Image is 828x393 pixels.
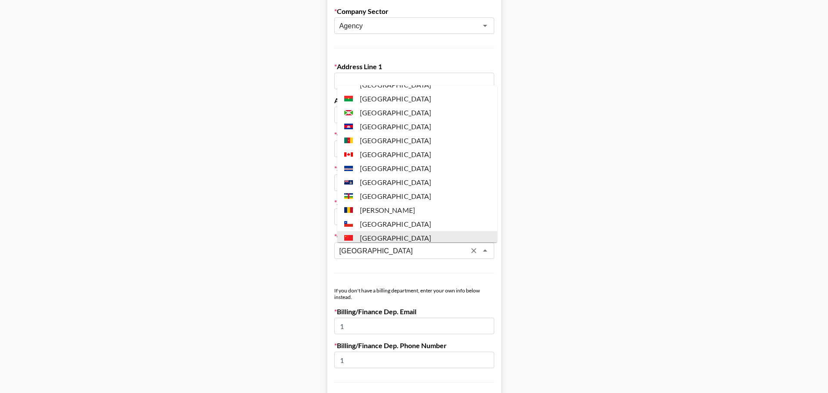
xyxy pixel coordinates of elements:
li: [GEOGRAPHIC_DATA] [337,161,497,175]
li: [GEOGRAPHIC_DATA] [337,175,497,189]
li: [GEOGRAPHIC_DATA] [337,217,497,231]
li: [GEOGRAPHIC_DATA] [337,120,497,134]
li: [GEOGRAPHIC_DATA] [337,189,497,203]
li: [GEOGRAPHIC_DATA] [337,134,497,148]
li: [GEOGRAPHIC_DATA] [337,148,497,161]
button: Clear [468,245,480,257]
label: Zip/Postal Code [334,198,494,207]
label: Address Line 1 [334,62,494,71]
div: If you don't have a billing department, enter your own info below instead. [334,287,494,300]
button: Close [479,245,491,257]
label: Country [334,232,494,241]
li: [PERSON_NAME] [337,203,497,217]
label: Company Sector [334,7,494,16]
label: State/Region [334,164,494,173]
li: [GEOGRAPHIC_DATA] [337,92,497,106]
button: Open [479,20,491,32]
label: Billing/Finance Dep. Email [334,307,494,316]
li: [GEOGRAPHIC_DATA] [337,106,497,120]
label: City/Town [334,130,494,139]
li: [GEOGRAPHIC_DATA] [337,231,497,245]
label: Address Line 2 [334,96,494,105]
label: Billing/Finance Dep. Phone Number [334,341,494,350]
